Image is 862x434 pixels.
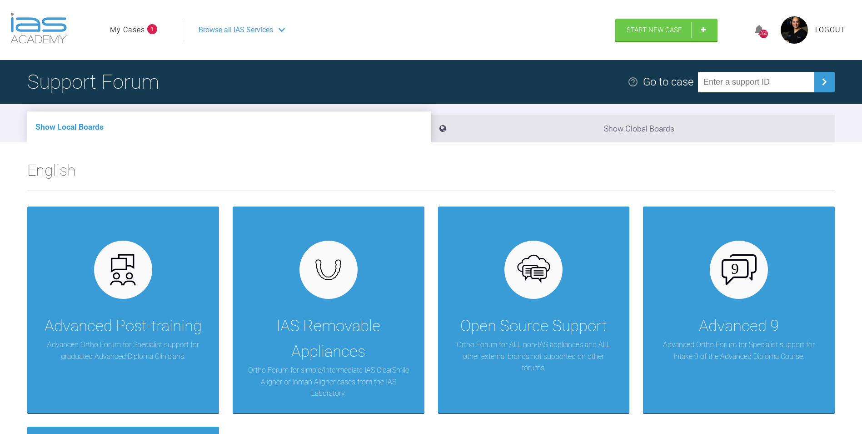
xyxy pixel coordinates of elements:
span: Browse all IAS Services [199,24,273,36]
a: IAS Removable AppliancesOrtho Forum for simple/intermediate IAS ClearSmile Aligner or Inman Align... [233,207,424,413]
img: advanced-9.7b3bd4b1.svg [722,254,757,285]
img: advanced.73cea251.svg [105,252,140,288]
img: opensource.6e495855.svg [516,252,551,288]
a: My Cases [110,24,145,36]
img: help.e70b9f3d.svg [628,76,638,87]
p: Ortho Forum for ALL non-IAS appliances and ALL other external brands not supported on other forums. [452,339,616,374]
h1: Support Forum [27,66,159,98]
img: removables.927eaa4e.svg [311,257,346,283]
li: Show Local Boards [27,111,431,142]
p: Advanced Ortho Forum for Specialist support for graduated Advanced Diploma Clinicians. [41,339,205,362]
img: chevronRight.28bd32b0.svg [817,75,832,89]
li: Show Global Boards [431,115,835,142]
div: Advanced Post-training [45,313,202,339]
a: Advanced Post-trainingAdvanced Ortho Forum for Specialist support for graduated Advanced Diploma ... [27,207,219,413]
div: IAS Removable Appliances [246,313,411,364]
p: Advanced Ortho Forum for Specialist support for Intake 9 of the Advanced Diploma Course. [657,339,821,362]
a: Start New Case [615,19,718,41]
div: Open Source Support [460,313,607,339]
p: Ortho Forum for simple/intermediate IAS ClearSmile Aligner or Inman Aligner cases from the IAS La... [246,364,411,399]
img: logo-light.3e3ef733.png [10,13,67,44]
a: Advanced 9Advanced Ortho Forum for Specialist support for Intake 9 of the Advanced Diploma Course. [643,207,835,413]
span: Start New Case [627,26,682,34]
input: Enter a support ID [698,72,814,92]
div: Go to case [643,73,693,91]
div: 360 [759,30,768,38]
div: Advanced 9 [699,313,779,339]
a: Open Source SupportOrtho Forum for ALL non-IAS appliances and ALL other external brands not suppo... [438,207,630,413]
h2: English [27,158,835,191]
img: profile.png [781,16,808,44]
span: 1 [147,24,157,34]
a: Logout [815,24,846,36]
